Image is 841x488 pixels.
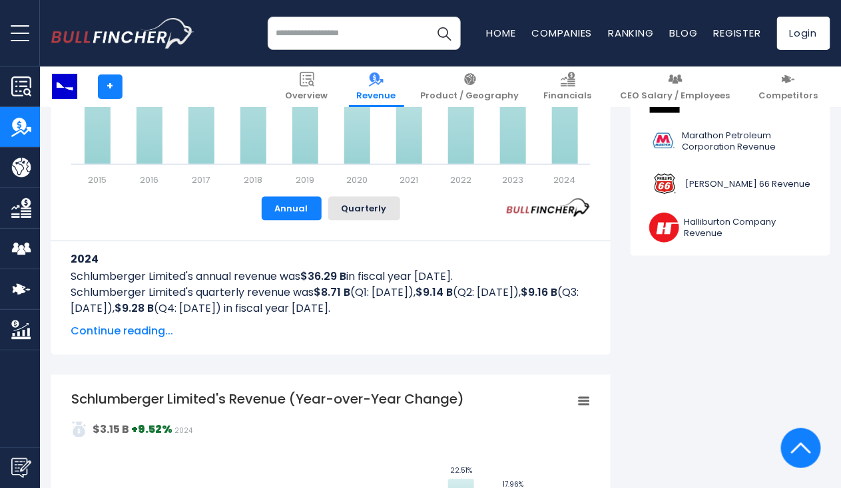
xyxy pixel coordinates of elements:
[278,66,336,107] a: Overview
[71,269,591,285] p: Schlumberger Limited's annual revenue was in fiscal year [DATE].
[52,74,77,99] img: SLB logo
[641,166,820,203] a: [PERSON_NAME] 66 Revenue
[413,66,527,107] a: Product / Geography
[553,174,575,186] text: 2024
[777,17,830,50] a: Login
[262,197,322,221] button: Annual
[192,174,210,186] text: 2017
[613,66,738,107] a: CEO Salary / Employees
[649,126,679,156] img: MPC logo
[301,269,347,285] b: $36.29 B
[714,26,761,40] a: Register
[450,174,471,186] text: 2022
[544,90,592,102] span: Financials
[51,18,194,49] a: Go to homepage
[174,426,192,436] span: 2024
[670,26,698,40] a: Blog
[93,422,129,437] strong: $3.15 B
[536,66,600,107] a: Financials
[400,174,418,186] text: 2021
[286,90,328,102] span: Overview
[131,422,172,437] strong: +9.52%
[649,213,681,243] img: HAL logo
[88,174,107,186] text: 2015
[449,466,471,476] text: 22.51%
[649,170,682,199] img: PSX logo
[328,197,400,221] button: Quarterly
[759,90,818,102] span: Competitors
[751,66,826,107] a: Competitors
[71,251,591,267] h3: 2024
[521,285,558,301] b: $9.16 B
[357,90,396,102] span: Revenue
[71,390,464,409] tspan: Schlumberger Limited's Revenue (Year-over-Year Change)
[51,18,194,49] img: bullfincher logo
[621,90,730,102] span: CEO Salary / Employees
[244,174,262,186] text: 2018
[609,26,654,40] a: Ranking
[532,26,593,40] a: Companies
[140,174,158,186] text: 2016
[71,285,591,317] p: Schlumberger Limited's quarterly revenue was (Q1: [DATE]), (Q2: [DATE]), (Q3: [DATE]), (Q4: [DATE...
[346,174,368,186] text: 2020
[98,74,123,99] a: +
[314,285,351,301] b: $8.71 B
[641,123,820,160] a: Marathon Petroleum Corporation Revenue
[115,301,154,316] b: $9.28 B
[416,285,453,301] b: $9.14 B
[71,324,591,340] span: Continue reading...
[296,174,314,186] text: 2019
[487,26,516,40] a: Home
[421,90,519,102] span: Product / Geography
[641,209,820,246] a: Halliburton Company Revenue
[71,422,87,437] img: addasd
[502,174,523,186] text: 2023
[427,17,461,50] button: Search
[349,66,404,107] a: Revenue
